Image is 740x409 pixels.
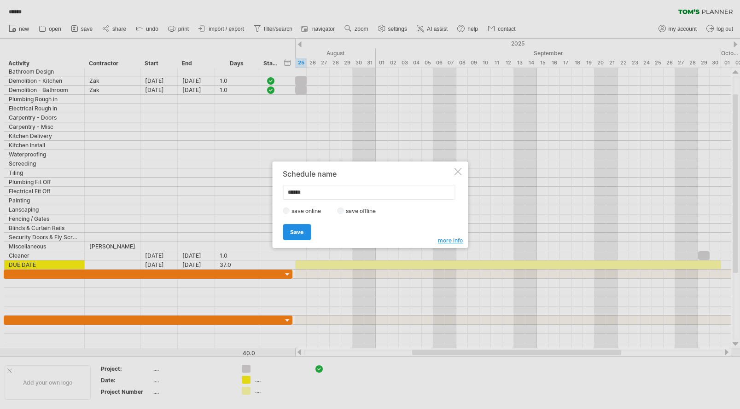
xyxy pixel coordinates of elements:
[438,237,463,244] span: more info
[283,224,311,240] a: Save
[344,207,384,214] label: save offline
[290,229,303,236] span: Save
[283,170,452,178] div: Schedule name
[289,207,329,214] label: save online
